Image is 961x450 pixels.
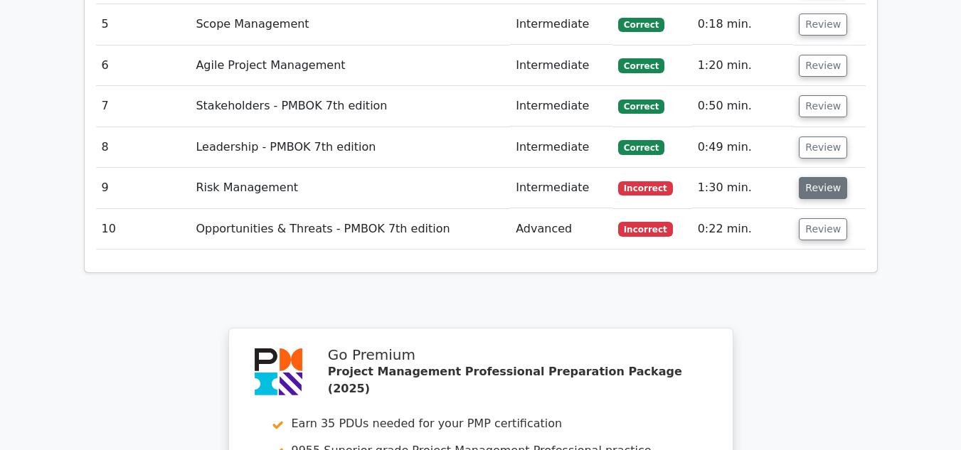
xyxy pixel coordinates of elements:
[190,168,510,208] td: Risk Management
[96,127,191,168] td: 8
[190,127,510,168] td: Leadership - PMBOK 7th edition
[618,140,664,154] span: Correct
[692,209,794,250] td: 0:22 min.
[692,86,794,127] td: 0:50 min.
[799,136,847,159] button: Review
[510,168,612,208] td: Intermediate
[799,95,847,117] button: Review
[96,86,191,127] td: 7
[799,55,847,77] button: Review
[190,45,510,86] td: Agile Project Management
[96,45,191,86] td: 6
[96,4,191,45] td: 5
[510,4,612,45] td: Intermediate
[799,177,847,199] button: Review
[618,222,673,236] span: Incorrect
[692,168,794,208] td: 1:30 min.
[190,86,510,127] td: Stakeholders - PMBOK 7th edition
[618,18,664,32] span: Correct
[510,86,612,127] td: Intermediate
[510,209,612,250] td: Advanced
[96,168,191,208] td: 9
[692,4,794,45] td: 0:18 min.
[799,14,847,36] button: Review
[618,58,664,73] span: Correct
[692,45,794,86] td: 1:20 min.
[692,127,794,168] td: 0:49 min.
[618,100,664,114] span: Correct
[96,209,191,250] td: 10
[510,127,612,168] td: Intermediate
[190,209,510,250] td: Opportunities & Threats - PMBOK 7th edition
[190,4,510,45] td: Scope Management
[510,45,612,86] td: Intermediate
[799,218,847,240] button: Review
[618,181,673,195] span: Incorrect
